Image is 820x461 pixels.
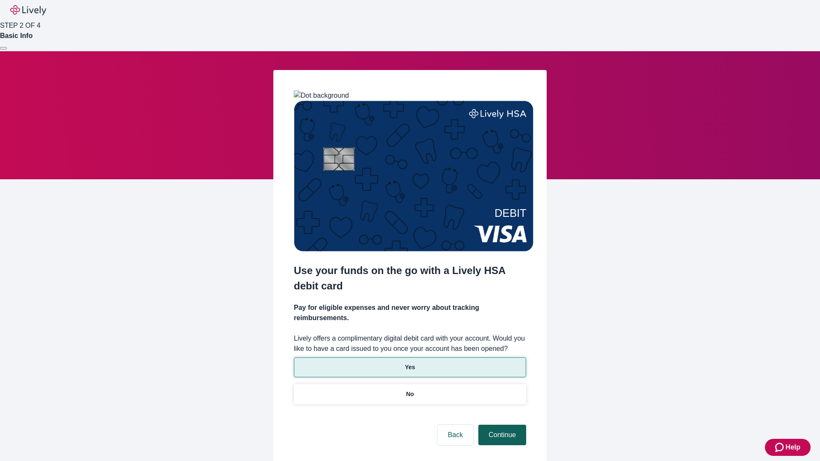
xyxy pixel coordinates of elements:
[294,384,526,404] button: No
[765,439,811,456] button: Zendesk support iconHelp
[437,425,473,445] button: Back
[294,303,526,323] h4: Pay for eligible expenses and never worry about tracking reimbursements.
[294,357,526,377] button: Yes
[785,442,800,452] span: Help
[294,101,533,251] img: Debit card
[406,390,414,399] p: No
[294,90,349,101] img: Dot background
[478,425,526,445] button: Continue
[294,263,526,294] h2: Use your funds on the go with a Lively HSA debit card
[10,5,46,15] img: Lively
[775,442,785,452] svg: Zendesk support icon
[294,333,526,354] label: Lively offers a complimentary digital debit card with your account. Would you like to have a card...
[405,363,415,372] p: Yes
